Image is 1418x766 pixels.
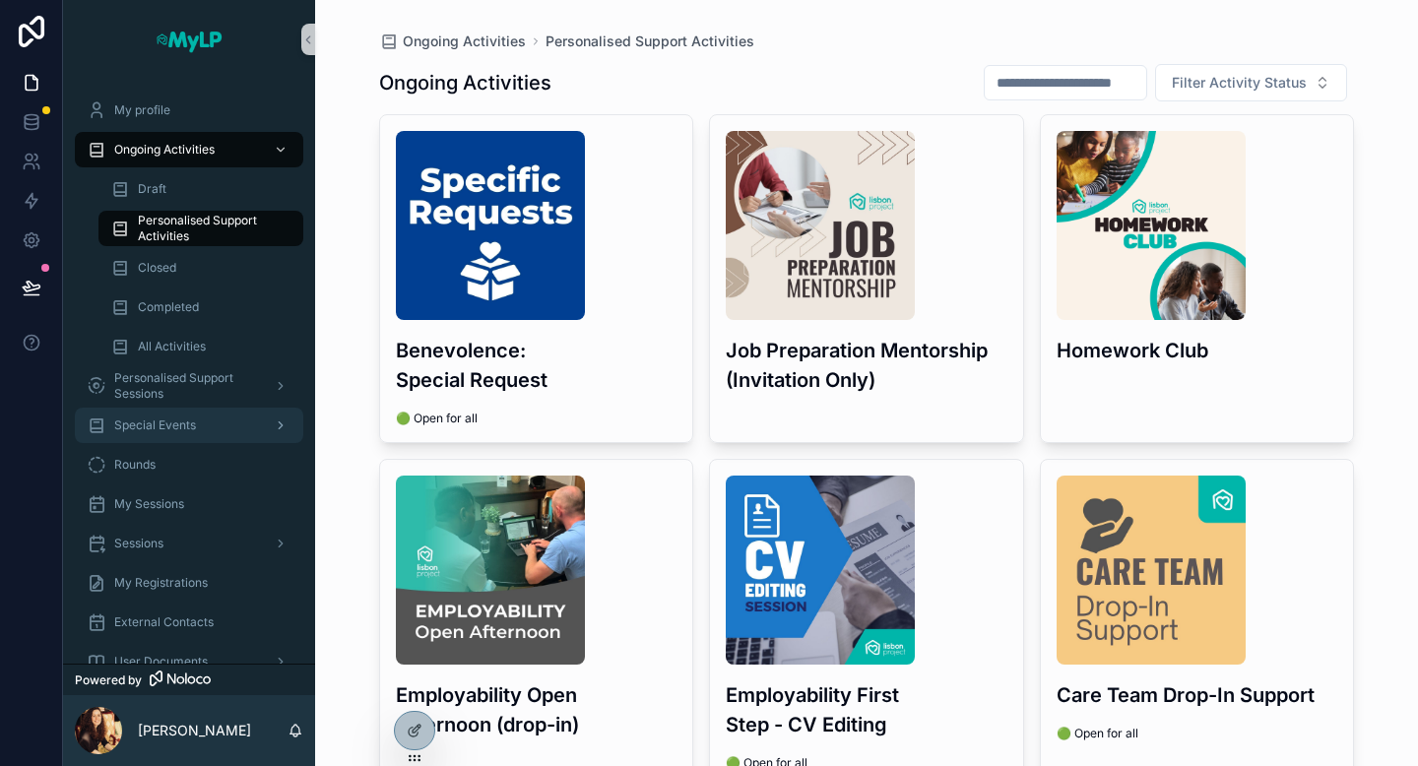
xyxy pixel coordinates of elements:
[114,575,208,591] span: My Registrations
[138,299,199,315] span: Completed
[138,181,166,197] span: Draft
[63,79,315,664] div: scrollable content
[98,250,303,286] a: Closed
[98,211,303,246] a: Personalised Support Activities
[63,664,315,695] a: Powered by
[403,32,526,51] span: Ongoing Activities
[1057,131,1246,320] img: HWC-Logo---Main-Version.png
[396,680,677,739] h3: Employability Open Afternoon (drop-in)
[726,336,1007,395] h3: Job Preparation Mentorship (Invitation Only)
[75,565,303,601] a: My Registrations
[138,721,251,740] p: [PERSON_NAME]
[75,526,303,561] a: Sessions
[75,132,303,167] a: Ongoing Activities
[1057,726,1338,741] span: 🟢 Open for all
[155,24,224,55] img: App logo
[114,142,215,158] span: Ongoing Activities
[138,213,284,244] span: Personalised Support Activities
[1040,114,1355,443] a: HWC-Logo---Main-Version.pngHomework Club
[75,368,303,404] a: Personalised Support Sessions
[379,69,551,96] h1: Ongoing Activities
[75,408,303,443] a: Special Events
[726,680,1007,739] h3: Employability First Step - CV Editing
[114,496,184,512] span: My Sessions
[1057,476,1246,665] img: CARE.jpg
[75,447,303,482] a: Rounds
[396,411,677,426] span: 🟢 Open for all
[98,329,303,364] a: All Activities
[114,370,258,402] span: Personalised Support Sessions
[138,260,176,276] span: Closed
[75,672,142,688] span: Powered by
[114,457,156,473] span: Rounds
[75,486,303,522] a: My Sessions
[1057,336,1338,365] h3: Homework Club
[114,536,163,551] span: Sessions
[379,114,694,443] a: BENEVOLENCE-(1).jpgBenevolence: Special Request🟢 Open for all
[114,102,170,118] span: My profile
[709,114,1024,443] a: job-preparation-mentorship.jpgJob Preparation Mentorship (Invitation Only)
[396,336,677,395] h3: Benevolence: Special Request
[114,614,214,630] span: External Contacts
[114,417,196,433] span: Special Events
[75,605,303,640] a: External Contacts
[1172,73,1307,93] span: Filter Activity Status
[98,171,303,207] a: Draft
[75,93,303,128] a: My profile
[138,339,206,354] span: All Activities
[546,32,754,51] a: Personalised Support Activities
[726,131,915,320] img: job-preparation-mentorship.jpg
[1057,680,1338,710] h3: Care Team Drop-In Support
[396,131,585,320] img: BENEVOLENCE-(1).jpg
[75,644,303,679] a: User Documents
[726,476,915,665] img: CV-Editing-Session.jpg
[379,32,526,51] a: Ongoing Activities
[98,289,303,325] a: Completed
[1155,64,1347,101] button: Select Button
[114,654,208,670] span: User Documents
[396,476,585,665] img: Employability-open-afternoon.jpg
